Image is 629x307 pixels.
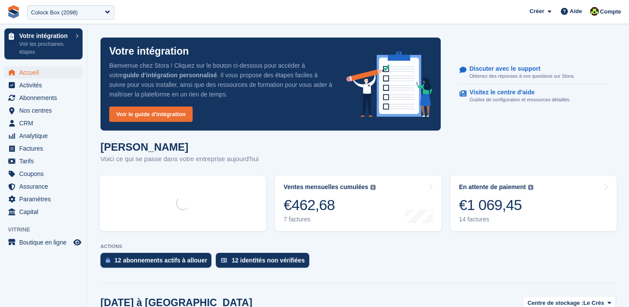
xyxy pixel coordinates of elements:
p: Voici ce qui se passe dans votre entreprise aujourd'hui [100,154,259,164]
a: 12 identités non vérifiées [216,253,313,272]
a: En attente de paiement €1 069,45 14 factures [450,176,617,231]
span: Boutique en ligne [19,236,72,248]
a: 12 abonnements actifs à allouer [100,253,216,272]
a: menu [4,193,83,205]
a: menu [4,130,83,142]
img: verify_identity-adf6edd0f0f0b5bbfe63781bf79b02c33cf7c696d77639b501bdc392416b5a36.svg [221,258,227,263]
a: menu [4,155,83,167]
a: menu [4,79,83,91]
span: Analytique [19,130,72,142]
p: Votre intégration [19,33,71,39]
a: Voir le guide d'intégration [109,107,193,122]
div: 12 abonnements actifs à allouer [114,257,207,264]
a: menu [4,92,83,104]
span: Vitrine [8,225,87,234]
img: Catherine Coffey [590,7,599,16]
a: Boutique d'aperçu [72,237,83,248]
div: 14 factures [459,216,533,223]
span: Créer [529,7,544,16]
p: Obtenez des réponses à vos questions sur Stora. [470,72,575,80]
span: Coupons [19,168,72,180]
p: Voir les prochaines étapes [19,40,71,56]
strong: guide d'intégration personnalisé [123,72,217,79]
span: Compte [600,7,621,16]
span: Assurance [19,180,72,193]
span: Paramètres [19,193,72,205]
img: active_subscription_to_allocate_icon-d502201f5373d7db506a760aba3b589e785aa758c864c3986d89f69b8ff3... [106,257,110,263]
h1: [PERSON_NAME] [100,141,259,153]
div: 7 factures [283,216,376,223]
a: Visitez le centre d'aide Guides de configuration et ressources détaillés. [460,84,608,108]
a: menu [4,142,83,155]
span: Tarifs [19,155,72,167]
a: menu [4,206,83,218]
div: Colock Box (2098) [31,8,78,17]
span: Factures [19,142,72,155]
p: Votre intégration [109,46,189,56]
a: menu [4,180,83,193]
span: Abonnements [19,92,72,104]
p: Bienvenue chez Stora ! Cliquez sur le bouton ci-dessous pour accéder à votre . Il vous propose de... [109,61,332,99]
a: Votre intégration Voir les prochaines étapes [4,28,83,59]
a: menu [4,168,83,180]
a: menu [4,236,83,248]
p: Guides de configuration et ressources détaillés. [470,96,571,103]
a: menu [4,117,83,129]
p: Discuter avec le support [470,65,568,72]
img: icon-info-grey-7440780725fd019a000dd9b08b2336e03edf1995a4989e88bcd33f0948082b44.svg [370,185,376,190]
a: menu [4,66,83,79]
img: onboarding-info-6c161a55d2c0e0a8cae90662b2fe09162a5109e8cc188191df67fb4f79e88e88.svg [346,52,432,117]
div: 12 identités non vérifiées [232,257,304,264]
span: CRM [19,117,72,129]
span: Nos centres [19,104,72,117]
p: ACTIONS [100,244,616,249]
img: stora-icon-8386f47178a22dfd0bd8f6a31ec36ba5ce8667c1dd55bd0f319d3a0aa187defe.svg [7,5,20,18]
div: €462,68 [283,196,376,214]
span: Activités [19,79,72,91]
span: Aide [570,7,582,16]
div: €1 069,45 [459,196,533,214]
span: Accueil [19,66,72,79]
a: Discuter avec le support Obtenez des réponses à vos questions sur Stora. [460,61,608,85]
img: icon-info-grey-7440780725fd019a000dd9b08b2336e03edf1995a4989e88bcd33f0948082b44.svg [528,185,533,190]
p: Visitez le centre d'aide [470,89,564,96]
div: En attente de paiement [459,183,526,191]
span: Capital [19,206,72,218]
a: menu [4,104,83,117]
div: Ventes mensuelles cumulées [283,183,368,191]
a: Ventes mensuelles cumulées €462,68 7 factures [275,176,441,231]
